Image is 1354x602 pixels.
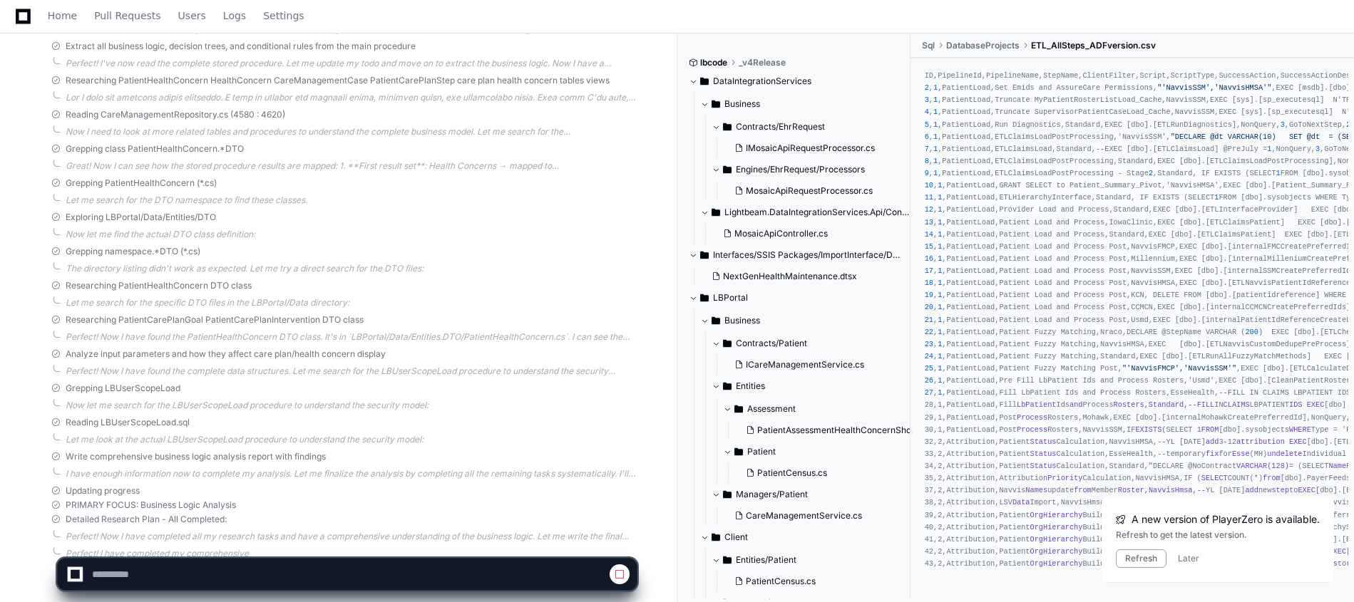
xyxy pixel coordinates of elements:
span: SELECT [1201,474,1228,482]
span: Process [1017,425,1047,434]
button: Business [700,93,911,115]
svg: Directory [723,378,732,395]
button: Business [700,309,911,332]
span: Grepping namespace.*DTO (*.cs) [66,246,200,257]
button: PatientCensus.cs [740,463,925,483]
span: 1 [938,303,942,311]
svg: Directory [723,486,732,503]
span: Sql [922,40,935,51]
span: 3 [1315,145,1320,153]
span: Status [1030,437,1057,446]
span: "'NavvisFMCP','NavvisSSM'" [1122,364,1236,373]
span: LBPortal [713,292,748,303]
span: FROM [1201,425,1219,434]
svg: Directory [723,335,732,352]
span: 1 [1276,169,1281,177]
span: 1 [933,83,938,92]
div: Lor I dolo sit ametcons adipis elitseddo. E temp in utlabor etd magnaali enima, minimven quisn, e... [66,92,637,103]
span: EXEC [1307,400,1325,409]
span: 1 [933,157,938,165]
span: IMosaicApiRequestProcessor.cs [746,142,875,154]
button: NextGenHealthMaintenance.dtsx [706,266,891,286]
span: EXEC [1298,486,1315,494]
span: 1 [933,145,938,153]
span: Researching PatientHealthConcern DTO class [66,280,252,291]
div: The directory listing didn't work as expected. Let me try a direct search for the DTO files: [66,263,637,274]
span: Entities [736,380,765,392]
svg: Directory [712,204,720,221]
button: Assessment [723,398,934,420]
div: Perfect! Now I have completed all my research tasks and have a comprehensive understanding of the... [66,531,637,542]
span: Roster,NavvisHmsa,-- [1118,486,1206,494]
span: 1 [938,352,942,360]
span: and [1070,400,1082,409]
span: Researching PatientCarePlanGoal PatientCarePlanIntervention DTO class [66,314,364,326]
button: Entities [712,375,923,398]
button: IMosaicApiRequestProcessor.cs [729,138,903,158]
div: Now let me find the actual DTO class definition: [66,229,637,240]
span: VARCHAR(128) [1236,462,1289,470]
span: LbPatient [1017,400,1056,409]
span: OrgHierarchy [1030,523,1083,531]
span: Business [724,315,760,326]
span: fix [1206,450,1219,458]
span: Analyze input parameters and how they affect care plan/health concern display [66,348,386,360]
span: Status [1030,462,1057,470]
span: lbcode [700,57,727,68]
div: Let me look at the actual LBUserScopeLoad procedure to understand the security model: [66,434,637,445]
button: MosaicApiRequestProcessor.cs [729,181,903,201]
span: 7 [925,145,929,153]
div: Now let me search for the LBUserScopeLoad procedure to understand the security model: [66,400,637,411]
span: attribution [1236,437,1285,446]
div: I have enough information now to complete my analysis. Let me finalize the analysis by completing... [66,468,637,479]
span: Updating progress [66,485,140,497]
span: 1 [938,279,942,287]
svg: Directory [712,95,720,113]
span: _v4Release [739,57,786,68]
span: ETL_AllSteps_ADFversion.csv [1031,40,1156,51]
span: Data [1012,498,1030,507]
svg: Directory [734,443,743,460]
span: 22 [925,328,933,336]
span: 2 [925,83,929,92]
span: 14 [925,230,933,239]
span: EXISTS [1135,425,1161,434]
span: Business [724,98,760,110]
span: EXEC [1289,437,1307,446]
button: Lightbeam.DataIntegrationServices.Api/Controllers [700,201,911,224]
span: Rosters,Standard,--FILL [1114,400,1215,409]
span: 23 [925,340,933,348]
span: Client [724,531,748,543]
span: MosaicApiController.cs [734,228,828,239]
span: 13 [925,218,933,227]
span: Grepping LBUserScopeLoad [66,383,180,394]
button: Refresh [1116,549,1166,568]
span: CareManagementService.cs [746,510,862,521]
span: 26 [925,376,933,385]
span: Pull Requests [94,11,160,20]
button: Engines/EhrRequest/Processors [712,158,911,181]
span: OrgHierarchy [1030,511,1083,519]
span: 1 [1267,145,1271,153]
button: Contracts/EhrRequest [712,115,911,138]
span: 1 [938,230,942,239]
span: 24 [925,352,933,360]
div: Perfect! Now I have found the PatientHealthConcern DTO class. It's in `LBPortal/Data/Entities.DTO... [66,331,637,343]
span: Contracts/EhrRequest [736,121,825,133]
span: step [1271,486,1289,494]
span: 1 [938,266,942,275]
span: Exploring LBPortal/Data/Entities/DTO [66,212,216,223]
button: DataIntegrationServices [689,70,900,93]
div: Refresh to get the latest version. [1116,529,1320,541]
button: Managers/Patient [712,483,923,506]
div: Perfect! Now I have found the complete data structures. Let me search for the LBUserScopeLoad pro... [66,365,637,377]
span: 1 [1214,193,1219,202]
span: PatientCensus.cs [757,467,827,479]
span: 8 [925,157,929,165]
span: NextGenHealthMaintenance.dtsx [723,271,857,282]
button: LBPortal [689,286,900,309]
span: 25 [925,364,933,373]
span: 1 [938,376,942,385]
div: Let me search for the specific DTO files in the LBPortal/Data directory: [66,297,637,308]
span: "'NavvisSSM','NavvisHMSA'" [1157,83,1271,92]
